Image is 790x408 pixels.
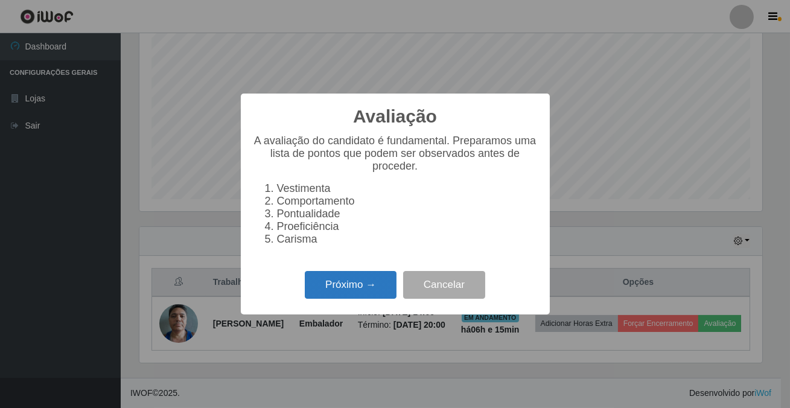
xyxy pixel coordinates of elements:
[277,220,538,233] li: Proeficiência
[253,135,538,173] p: A avaliação do candidato é fundamental. Preparamos uma lista de pontos que podem ser observados a...
[277,195,538,208] li: Comportamento
[277,208,538,220] li: Pontualidade
[277,182,538,195] li: Vestimenta
[305,271,397,299] button: Próximo →
[277,233,538,246] li: Carisma
[353,106,437,127] h2: Avaliação
[403,271,485,299] button: Cancelar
